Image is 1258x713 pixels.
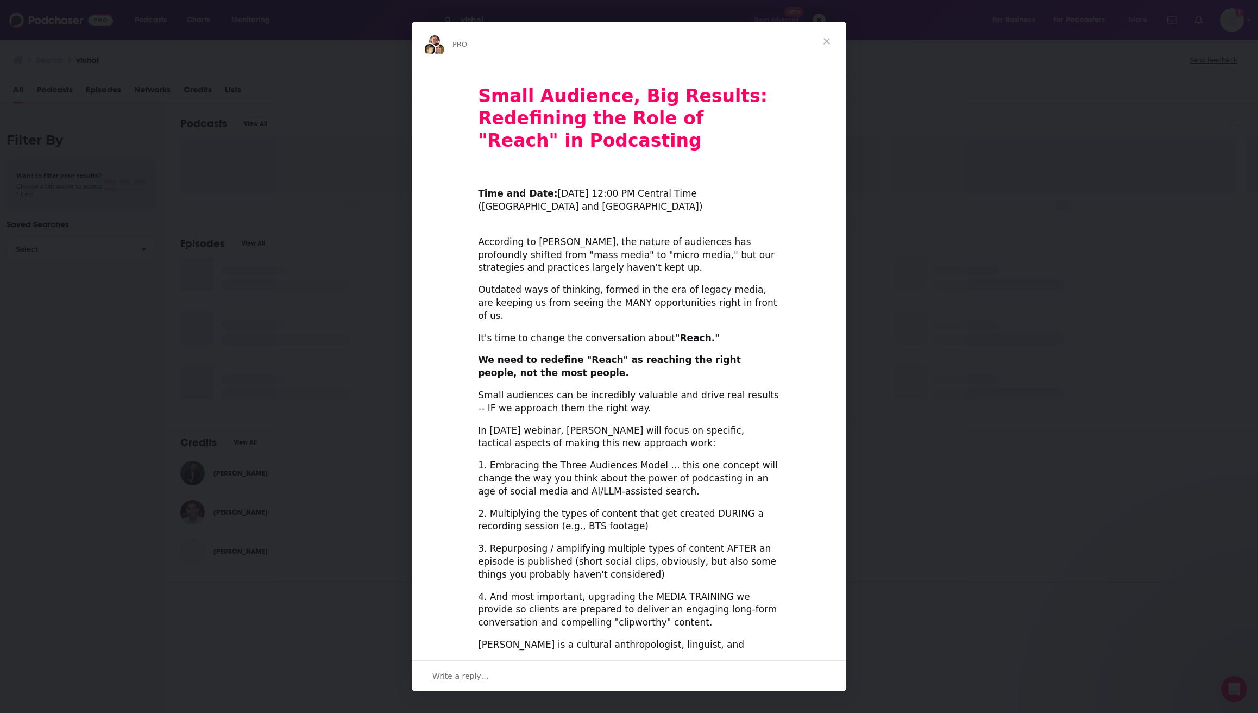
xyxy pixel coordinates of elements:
[478,175,780,214] div: ​ [DATE] 12:00 PM Central Time ([GEOGRAPHIC_DATA] and [GEOGRAPHIC_DATA])
[428,34,441,47] img: Sydney avatar
[675,333,720,343] b: "Reach."
[478,389,780,415] div: Small audiences can be incredibly valuable and drive real results -- IF we approach them the righ...
[478,639,780,703] div: [PERSON_NAME] is a cultural anthropologist, linguist, and internationally recognized authority on...
[478,188,557,199] b: Time and Date:
[452,40,467,48] span: PRO
[478,85,768,151] b: Small Audience, Big Results: Redefining the Role of "Reach" in Podcasting
[478,591,780,629] div: 4. And most important, upgrading the MEDIA TRAINING we provide so clients are prepared to deliver...
[807,22,846,61] span: Close
[432,43,445,56] img: Dave avatar
[478,424,780,451] div: In [DATE] webinar, [PERSON_NAME] will focus on specific, tactical aspects of making this new appr...
[478,354,741,378] b: We need to redefine "Reach" as reaching the right people, not the most people.
[412,660,846,691] div: Open conversation and reply
[432,669,489,683] span: Write a reply…
[478,284,780,322] div: Outdated ways of thinking, formed in the era of legacy media, are keeping us from seeing the MANY...
[478,459,780,498] div: 1. Embracing the Three Audiences Model ... this one concept will change the way you think about t...
[478,332,780,345] div: It's time to change the conversation about
[423,43,436,56] img: Barbara avatar
[478,542,780,581] div: 3. Repurposing / amplifying multiple types of content AFTER an episode is published (short social...
[478,508,780,534] div: 2. Multiplying the types of content that get created DURING a recording session (e.g., BTS footage)
[478,223,780,274] div: According to [PERSON_NAME], the nature of audiences has profoundly shifted from "mass media" to "...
